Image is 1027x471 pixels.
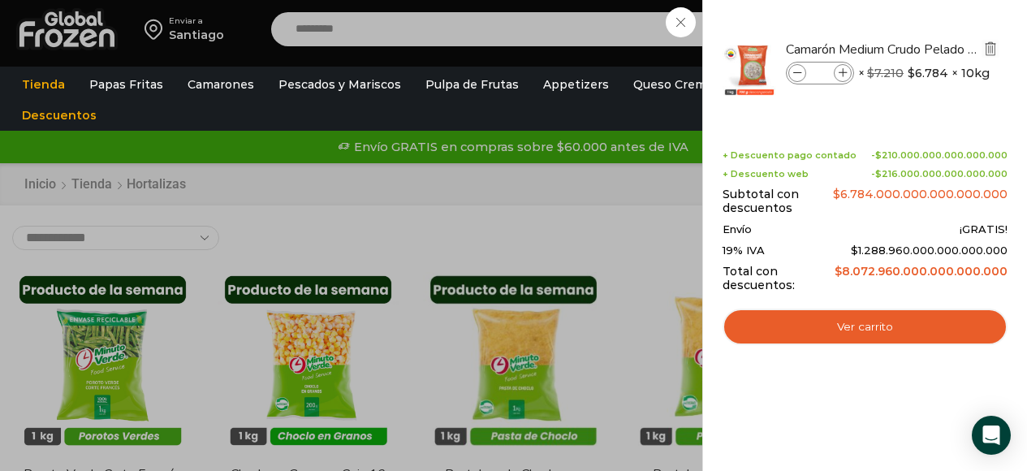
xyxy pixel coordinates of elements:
[833,187,1008,201] bdi: 6.784.000.000.000.000.000
[723,244,765,257] span: 19% IVA
[908,65,915,81] span: $
[14,100,105,131] a: Descuentos
[808,64,832,82] input: Product quantity
[833,187,840,201] span: $
[14,69,73,100] a: Tienda
[81,69,171,100] a: Papas Fritas
[535,69,617,100] a: Appetizers
[851,244,858,257] span: $
[871,169,1008,179] span: -
[270,69,409,100] a: Pescados y Mariscos
[875,149,882,161] span: $
[960,223,1008,236] span: ¡GRATIS!
[723,169,809,179] span: + Descuento web
[723,150,857,161] span: + Descuento pago contado
[871,150,1008,161] span: -
[179,69,262,100] a: Camarones
[972,416,1011,455] div: Open Intercom Messenger
[835,264,1008,279] bdi: 8.072.960.000.000.000.000
[835,264,842,279] span: $
[851,244,1008,257] span: 1.288.960.000.000.000.000
[982,40,999,60] a: Eliminar Camarón Medium Crudo Pelado sin Vena - Silver - Caja 10 kg del carrito
[723,265,826,292] span: Total con descuentos:
[908,65,948,81] bdi: 6.784
[875,149,1008,161] bdi: 210.000.000.000.000.000
[875,168,1008,179] bdi: 216.000.000.000.000.000
[723,309,1008,346] a: Ver carrito
[867,66,874,80] span: $
[723,223,752,236] span: Envío
[786,41,979,58] a: Camarón Medium Crudo Pelado sin Vena - Silver - Caja 10 kg
[417,69,527,100] a: Pulpa de Frutas
[858,62,990,84] span: × × 10kg
[875,168,882,179] span: $
[867,66,904,80] bdi: 7.210
[625,69,721,100] a: Queso Crema
[983,41,998,56] img: Eliminar Camarón Medium Crudo Pelado sin Vena - Silver - Caja 10 kg del carrito
[723,188,825,215] span: Subtotal con descuentos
